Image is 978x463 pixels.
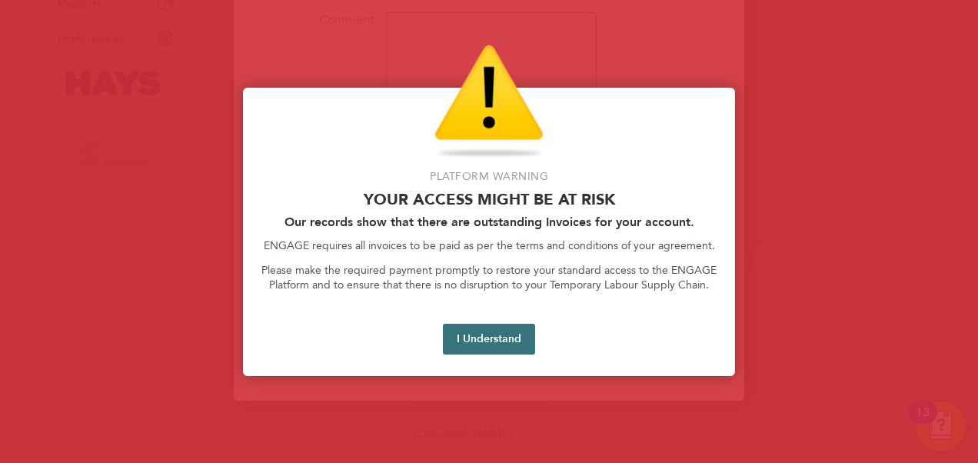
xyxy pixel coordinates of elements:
[443,324,535,355] button: I Understand
[261,169,717,185] p: Platform Warning
[434,45,544,160] img: Warning Icon
[261,190,717,208] p: Your access might be at risk
[261,215,717,229] h2: Our records show that there are outstanding Invoices for your account.
[261,263,717,293] p: Please make the required payment promptly to restore your standard access to the ENGAGE Platform ...
[243,88,735,376] div: Access At Risk
[261,238,717,254] p: ENGAGE requires all invoices to be paid as per the terms and conditions of your agreement.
